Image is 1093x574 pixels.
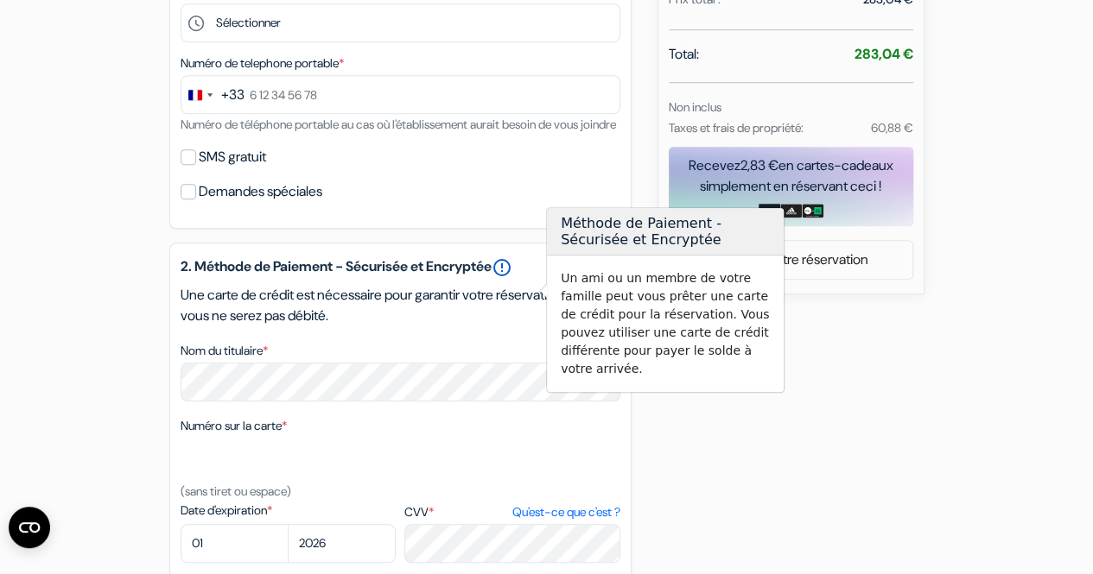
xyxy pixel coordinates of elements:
label: SMS gratuit [199,145,266,169]
small: Non inclus [669,99,721,115]
p: Une carte de crédit est nécessaire pour garantir votre réservation bien que vous ne serez pas déb... [181,285,620,326]
div: +33 [221,85,245,105]
img: adidas-card.png [780,204,802,218]
a: Changer votre réservation [670,243,912,276]
span: Total: [669,44,699,65]
span: 2,83 € [740,156,778,174]
label: Demandes spéciales [199,180,322,204]
img: uber-uber-eats-card.png [802,204,823,218]
input: 6 12 34 56 78 [181,75,620,114]
h3: Méthode de Paiement - Sécurisée et Encryptée [547,208,784,255]
label: CVV [404,503,620,521]
small: (sans tiret ou espace) [181,483,291,499]
button: Ouvrir le widget CMP [9,507,50,548]
label: Numéro de telephone portable [181,54,344,73]
a: Qu'est-ce que c'est ? [512,503,620,521]
img: amazon-card-no-text.png [759,204,780,218]
small: Numéro de téléphone portable au cas où l'établissement aurait besoin de vous joindre [181,117,616,132]
strong: 283,04 € [855,45,913,63]
h5: 2. Méthode de Paiement - Sécurisée et Encryptée [181,257,620,278]
div: Un ami ou un membre de votre famille peut vous prêter une carte de crédit pour la réservation. Vo... [547,255,784,392]
label: Numéro sur la carte [181,417,287,435]
label: Nom du titulaire [181,342,268,360]
small: 60,88 € [870,120,912,136]
button: Change country, selected France (+33) [181,76,245,113]
div: Recevez en cartes-cadeaux simplement en réservant ceci ! [669,155,913,197]
a: error_outline [492,257,512,278]
small: Taxes et frais de propriété: [669,120,804,136]
label: Date d'expiration [181,501,396,520]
